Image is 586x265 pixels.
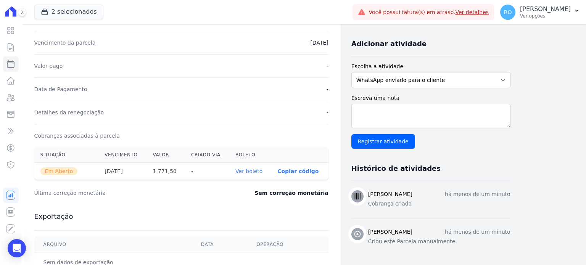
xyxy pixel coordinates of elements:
th: Vencimento [98,147,146,163]
p: Ver opções [520,13,571,19]
p: Criou este Parcela manualmente. [368,238,510,246]
dt: Vencimento da parcela [34,39,96,47]
label: Escreva uma nota [351,94,510,102]
input: Registrar atividade [351,134,415,149]
th: Data [192,237,247,252]
th: Operação [247,237,328,252]
h3: [PERSON_NAME] [368,228,412,236]
th: Boleto [229,147,271,163]
dd: - [327,62,328,70]
h3: [PERSON_NAME] [368,190,412,198]
h3: Adicionar atividade [351,39,427,48]
dt: Valor pago [34,62,63,70]
dt: Data de Pagamento [34,85,87,93]
th: 1.771,50 [146,163,185,180]
dd: - [327,109,328,116]
dd: - [327,85,328,93]
dd: Sem correção monetária [254,189,328,197]
a: Ver detalhes [456,9,489,15]
p: Cobrança criada [368,200,510,208]
h3: Histórico de atividades [351,164,441,173]
dt: Última correção monetária [34,189,208,197]
div: Open Intercom Messenger [8,239,26,257]
button: 2 selecionados [34,5,103,19]
a: Ver boleto [235,168,262,174]
p: há menos de um minuto [445,228,510,236]
dt: Cobranças associadas à parcela [34,132,120,140]
th: [DATE] [98,163,146,180]
th: Arquivo [34,237,192,252]
p: há menos de um minuto [445,190,510,198]
span: RO [504,10,512,15]
button: Copiar código [277,168,319,174]
th: Criado via [185,147,229,163]
p: [PERSON_NAME] [520,5,571,13]
th: Valor [146,147,185,163]
button: RO [PERSON_NAME] Ver opções [494,2,586,23]
th: - [185,163,229,180]
th: Situação [34,147,99,163]
h3: Exportação [34,212,328,221]
span: Em Aberto [40,167,78,175]
label: Escolha a atividade [351,63,510,71]
dd: [DATE] [310,39,328,47]
span: Você possui fatura(s) em atraso. [369,8,489,16]
dt: Detalhes da renegociação [34,109,104,116]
